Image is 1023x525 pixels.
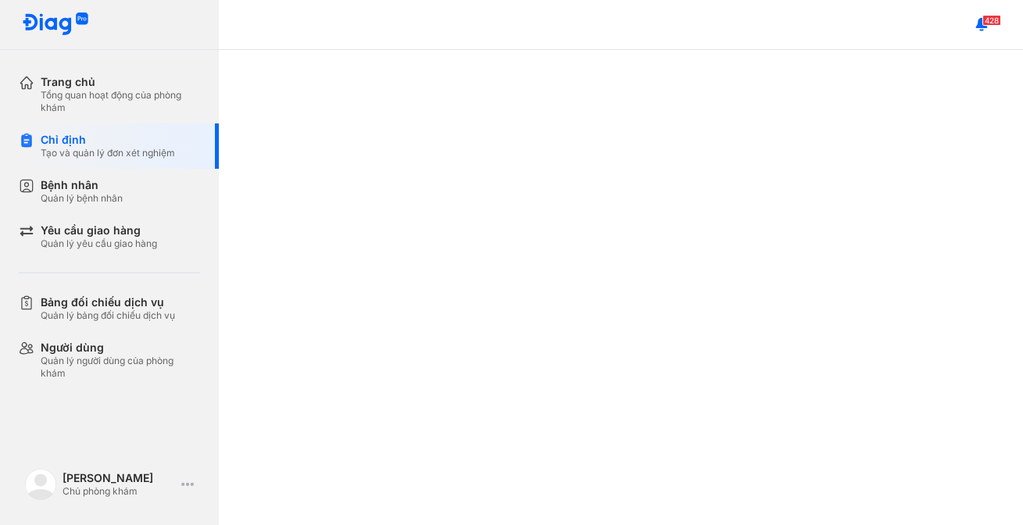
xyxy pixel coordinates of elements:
[63,471,175,485] div: [PERSON_NAME]
[41,178,123,192] div: Bệnh nhân
[41,192,123,205] div: Quản lý bệnh nhân
[41,147,175,159] div: Tạo và quản lý đơn xét nghiệm
[41,341,200,355] div: Người dùng
[41,75,200,89] div: Trang chủ
[41,237,157,250] div: Quản lý yêu cầu giao hàng
[41,223,157,237] div: Yêu cầu giao hàng
[41,295,175,309] div: Bảng đối chiếu dịch vụ
[41,89,200,114] div: Tổng quan hoạt động của phòng khám
[22,12,89,37] img: logo
[982,15,1001,26] span: 428
[63,485,175,498] div: Chủ phòng khám
[41,355,200,380] div: Quản lý người dùng của phòng khám
[41,309,175,322] div: Quản lý bảng đối chiếu dịch vụ
[41,133,175,147] div: Chỉ định
[25,469,56,500] img: logo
